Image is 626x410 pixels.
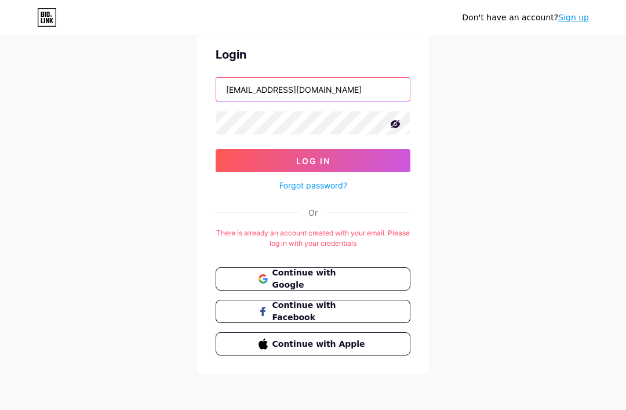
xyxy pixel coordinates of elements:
div: Login [216,46,410,63]
span: Continue with Google [272,267,368,291]
span: Continue with Facebook [272,299,368,324]
div: Or [308,206,318,219]
button: Log In [216,149,410,172]
div: There is already an account created with your email. Please log in with your credentials [216,228,410,249]
a: Sign up [558,13,589,22]
button: Continue with Apple [216,332,410,355]
input: Username [216,78,410,101]
span: Continue with Apple [272,338,368,350]
a: Forgot password? [279,179,347,191]
button: Continue with Facebook [216,300,410,323]
button: Continue with Google [216,267,410,291]
span: Log In [296,156,330,166]
div: Don't have an account? [462,12,589,24]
